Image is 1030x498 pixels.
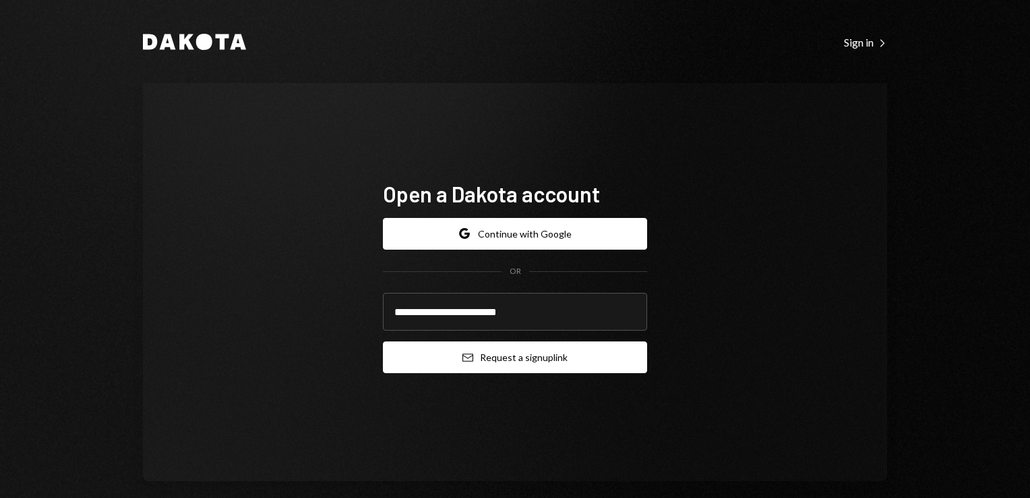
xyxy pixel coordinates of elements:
[383,218,647,250] button: Continue with Google
[844,36,887,49] div: Sign in
[383,180,647,207] h1: Open a Dakota account
[510,266,521,277] div: OR
[383,341,647,373] button: Request a signuplink
[844,34,887,49] a: Sign in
